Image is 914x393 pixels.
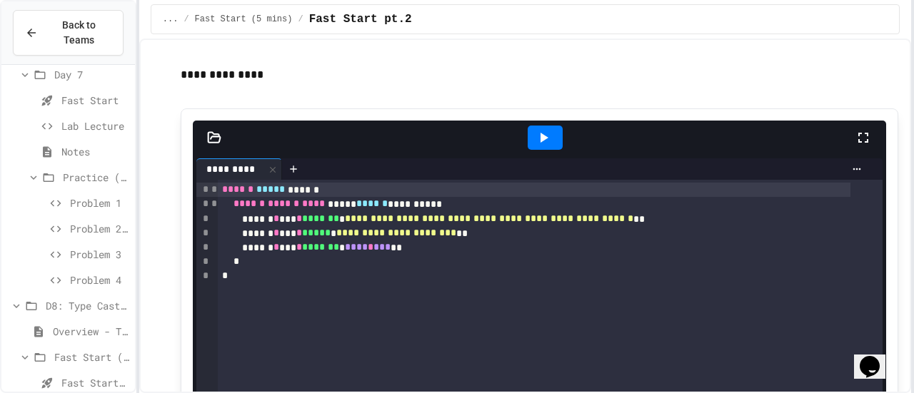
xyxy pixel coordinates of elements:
[61,144,129,159] span: Notes
[854,336,900,379] iframe: chat widget
[46,18,111,48] span: Back to Teams
[54,349,129,364] span: Fast Start (5 mins)
[70,247,129,262] span: Problem 3
[13,10,124,56] button: Back to Teams
[70,221,129,236] span: Problem 2: Mission Resource Calculator
[46,298,129,313] span: D8: Type Casting
[298,14,303,25] span: /
[54,67,129,82] span: Day 7
[70,272,129,287] span: Problem 4
[63,170,129,185] span: Practice (15 mins)
[61,93,129,108] span: Fast Start
[61,118,129,133] span: Lab Lecture
[195,14,293,25] span: Fast Start (5 mins)
[184,14,189,25] span: /
[53,324,129,339] span: Overview - Teacher Only
[309,11,412,28] span: Fast Start pt.2
[163,14,179,25] span: ...
[70,195,129,210] span: Problem 1
[61,375,129,390] span: Fast Start pt.1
